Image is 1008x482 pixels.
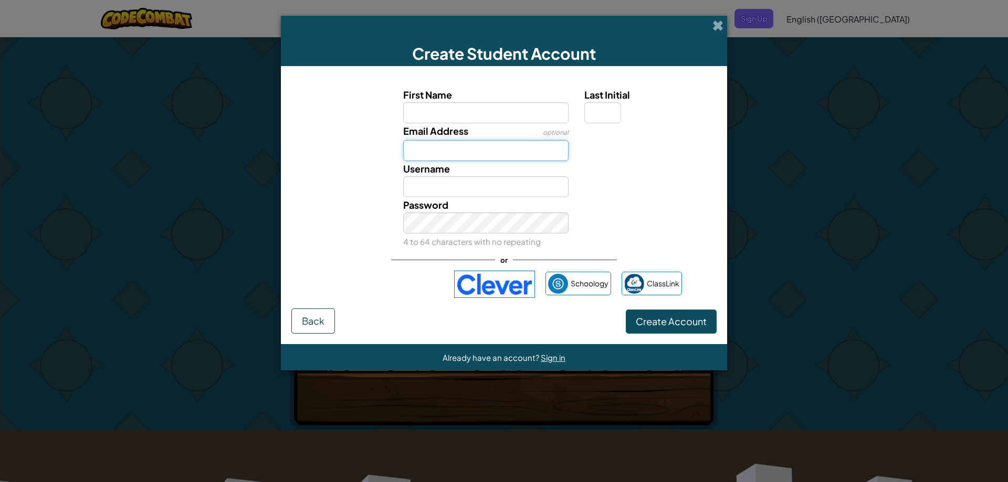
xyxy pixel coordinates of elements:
[548,274,568,294] img: schoology.png
[302,315,324,327] span: Back
[403,199,448,211] span: Password
[584,89,630,101] span: Last Initial
[541,352,565,362] a: Sign in
[624,274,644,294] img: classlink-logo-small.png
[412,44,596,63] span: Create Student Account
[403,163,450,175] span: Username
[495,252,513,267] span: or
[291,308,335,334] button: Back
[626,309,717,334] button: Create Account
[454,271,535,298] img: clever-logo-blue.png
[543,128,569,136] span: optional
[443,352,541,362] span: Already have an account?
[403,237,541,247] small: 4 to 64 characters with no repeating
[636,315,707,327] span: Create Account
[403,125,468,137] span: Email Address
[571,276,608,291] span: Schoology
[647,276,679,291] span: ClassLink
[321,273,449,296] iframe: Botón Iniciar sesión con Google
[403,89,452,101] span: First Name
